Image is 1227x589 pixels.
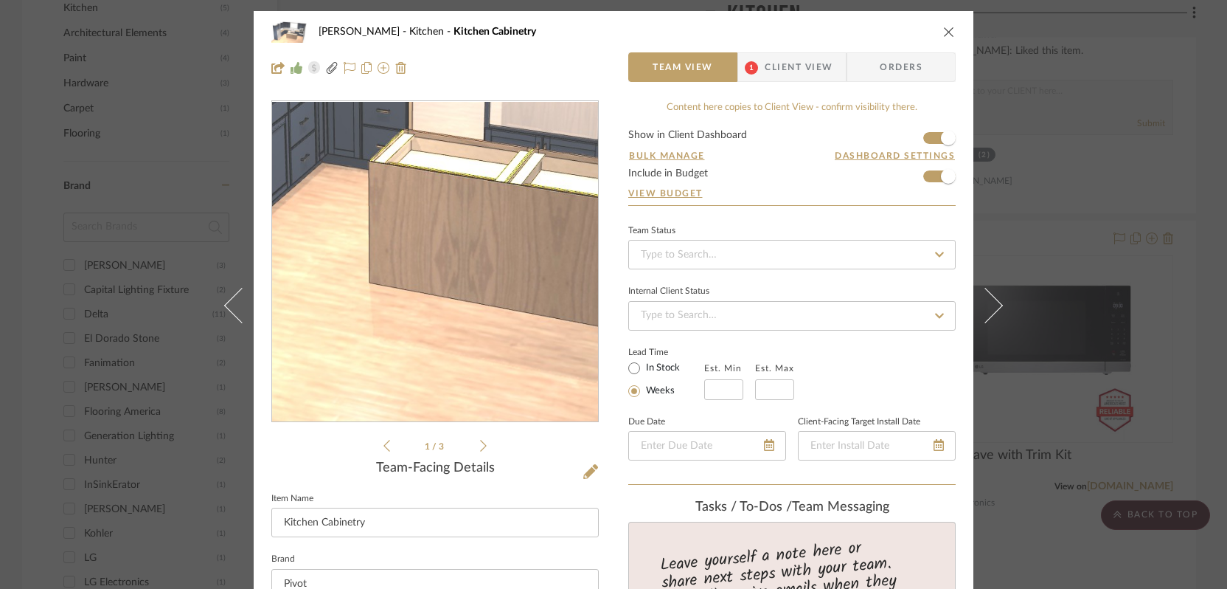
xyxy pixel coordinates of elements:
[798,418,920,426] label: Client-Facing Target Install Date
[834,149,956,162] button: Dashboard Settings
[272,102,598,422] div: 0
[863,52,939,82] span: Orders
[643,362,680,375] label: In Stock
[628,431,786,461] input: Enter Due Date
[653,52,713,82] span: Team View
[271,17,307,46] img: 208074e1-cc6d-449c-a577-7cd7b3a81e46_48x40.jpg
[628,240,956,269] input: Type to Search…
[628,345,704,359] label: Lead Time
[628,359,704,400] mat-radio-group: Select item type
[628,100,956,115] div: Content here copies to Client View - confirm visibility there.
[704,363,742,373] label: Est. Min
[628,149,706,162] button: Bulk Manage
[409,27,453,37] span: Kitchen
[453,27,536,37] span: Kitchen Cabinetry
[271,556,295,563] label: Brand
[628,227,675,235] div: Team Status
[319,27,409,37] span: [PERSON_NAME]
[432,442,439,451] span: /
[628,187,956,199] a: View Budget
[755,363,794,373] label: Est. Max
[643,385,675,398] label: Weeks
[272,159,598,366] img: 208074e1-cc6d-449c-a577-7cd7b3a81e46_436x436.jpg
[271,495,313,503] label: Item Name
[798,431,956,461] input: Enter Install Date
[628,301,956,331] input: Type to Search…
[745,61,758,75] span: 1
[439,442,446,451] span: 3
[628,288,709,295] div: Internal Client Status
[271,508,599,537] input: Enter Item Name
[628,418,665,426] label: Due Date
[942,25,956,38] button: close
[425,442,432,451] span: 1
[628,500,956,516] div: team Messaging
[271,461,599,477] div: Team-Facing Details
[395,62,407,74] img: Remove from project
[695,500,792,514] span: Tasks / To-Dos /
[765,52,833,82] span: Client View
